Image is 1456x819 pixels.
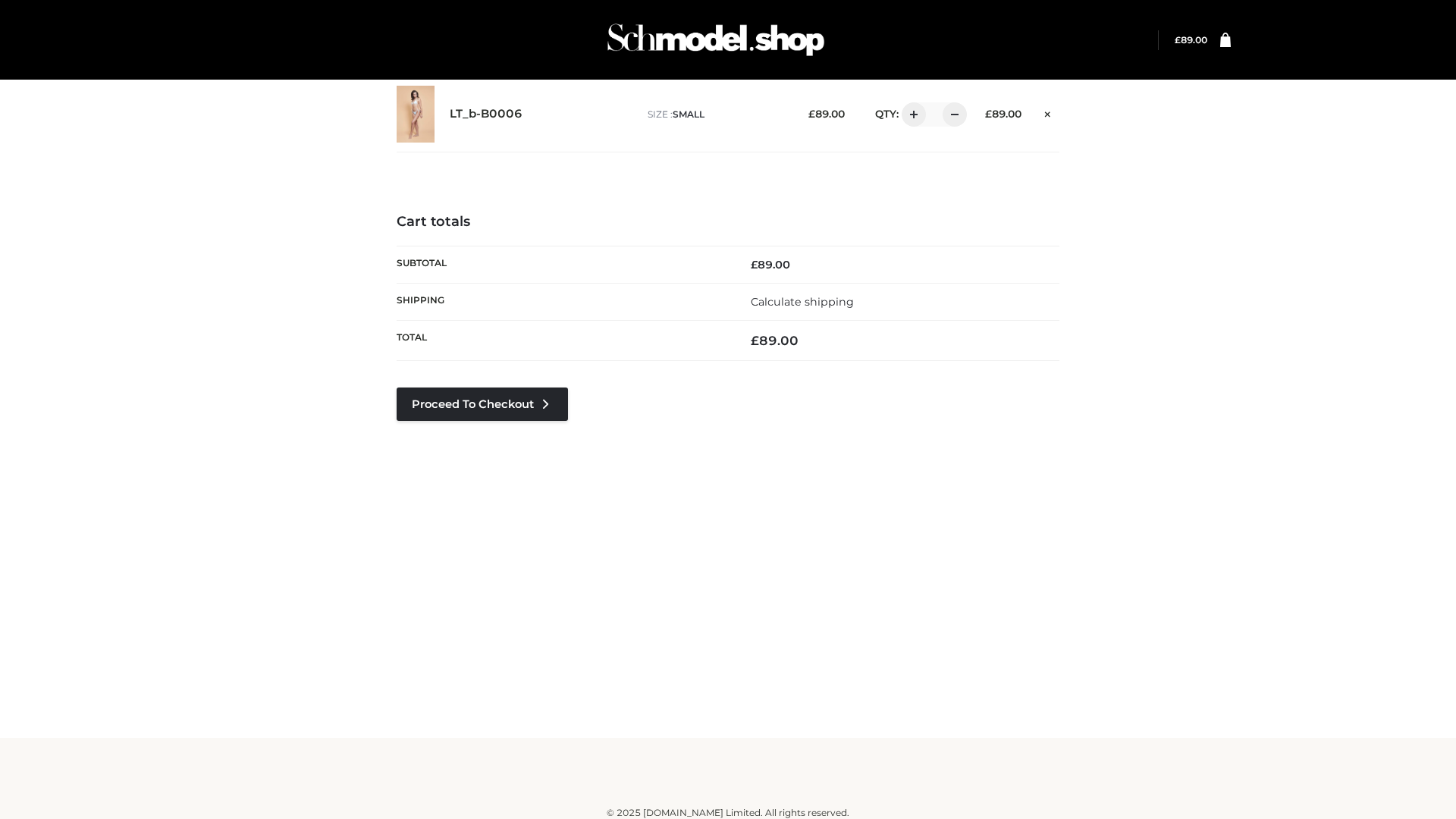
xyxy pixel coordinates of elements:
img: Schmodel Admin 964 [602,10,830,70]
a: £89.00 [1175,34,1207,45]
th: Shipping [397,283,728,320]
span: £ [808,108,815,120]
h4: Cart totals [397,214,1059,231]
span: £ [751,333,759,348]
th: Subtotal [397,246,728,283]
span: £ [751,258,758,271]
span: £ [1175,34,1181,45]
a: LT_b-B0006 [450,107,522,121]
div: QTY: [860,102,962,127]
bdi: 89.00 [985,108,1021,120]
span: SMALL [673,108,704,120]
bdi: 89.00 [808,108,845,120]
a: Proceed to Checkout [397,388,568,421]
a: Remove this item [1037,102,1059,122]
p: size : [648,108,785,121]
bdi: 89.00 [1175,34,1207,45]
a: Calculate shipping [751,295,854,309]
bdi: 89.00 [751,333,799,348]
bdi: 89.00 [751,258,790,271]
th: Total [397,321,728,361]
span: £ [985,108,992,120]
